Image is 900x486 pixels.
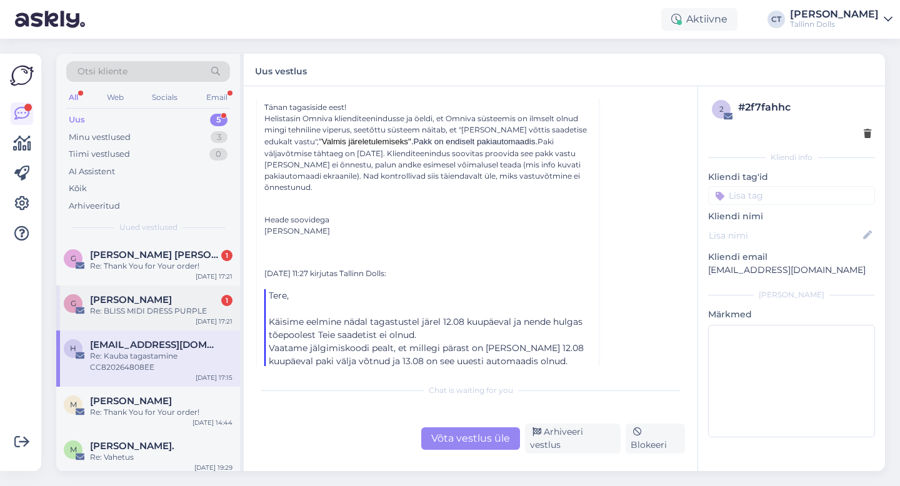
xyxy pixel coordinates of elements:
div: Re: Thank You for Your order! [90,260,232,272]
div: Uus [69,114,85,126]
label: Uus vestlus [255,61,307,78]
div: 5 [210,114,227,126]
div: 1 [221,250,232,261]
div: Chat is waiting for you [256,385,685,396]
div: [DATE] 17:21 [196,272,232,281]
div: Re: Thank You for Your order! [90,407,232,418]
span: Käisime eelmine nädal tagastustel järel 12.08 kuupäeval ja nende hulgas tõepoolest Teie saadetist... [269,316,582,340]
div: Blokeeri [626,424,685,454]
p: Kliendi tag'id [708,171,875,184]
span: G [71,299,76,308]
img: Askly Logo [10,64,34,87]
div: 0 [209,148,227,161]
span: M [70,400,77,409]
span: Gea Reitel [90,294,172,305]
p: Kliendi nimi [708,210,875,223]
span: Marit Laats [90,395,172,407]
div: Socials [149,89,180,106]
div: AI Assistent [69,166,115,178]
div: Arhiveeri vestlus [525,424,621,454]
div: Aktiivne [661,8,737,31]
div: Re: BLISS MIDI DRESS PURPLE [90,305,232,317]
div: Arhiveeritud [69,200,120,212]
div: Võta vestlus üle [421,427,520,450]
p: [DATE] 11:27 kirjutas Tallinn Dolls: [264,268,591,279]
div: Re: Kauba tagastamine CC820264808EE [90,350,232,373]
span: Valmis järeletulemiseks". [322,137,414,146]
div: Email [204,89,230,106]
span: Tere, [269,290,289,301]
p: Tänan tagasiside eest! Helistasin Omniva klienditeenindusse ja öeldi, et Omniva süsteemis on ilms... [264,102,591,204]
div: CT [767,11,785,28]
div: Kõik [69,182,87,195]
p: Märkmed [708,308,875,321]
span: M [70,445,77,454]
span: Uued vestlused [119,222,177,233]
div: 1 [221,295,232,306]
div: [DATE] 14:44 [192,418,232,427]
p: Heade soovidega [PERSON_NAME] [264,214,591,237]
div: Minu vestlused [69,131,131,144]
div: Tiimi vestlused [69,148,130,161]
div: Web [104,89,126,106]
input: Lisa tag [708,186,875,205]
span: 2 [719,104,724,114]
div: [PERSON_NAME] [790,9,879,19]
div: All [66,89,81,106]
span: Otsi kliente [77,65,127,78]
p: [EMAIL_ADDRESS][DOMAIN_NAME] [708,264,875,277]
span: Gerli Mölder [90,249,220,260]
div: # 2f7fahhc [738,100,871,115]
div: Tallinn Dolls [790,19,879,29]
span: h [70,344,76,353]
p: Kliendi email [708,250,875,264]
span: Vaatame jälgimiskoodi pealt, et millegi pärast on [PERSON_NAME] 12.08 kuupäeval paki välja võtnud... [269,342,584,367]
div: Re: Vahetus [90,452,232,463]
div: 3 [211,131,227,144]
div: [DATE] 17:21 [196,317,232,326]
div: Kliendi info [708,152,875,163]
div: [PERSON_NAME] [708,289,875,300]
div: [DATE] 17:15 [196,373,232,382]
div: [DATE] 19:29 [194,463,232,472]
span: Marina Kob. [90,440,174,452]
input: Lisa nimi [709,229,861,242]
span: G [71,254,76,263]
span: " Pakk on endiselt pakiautomaadis. [319,137,537,146]
a: [PERSON_NAME]Tallinn Dolls [790,9,892,29]
span: hot@liivrand.ee [90,339,220,350]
